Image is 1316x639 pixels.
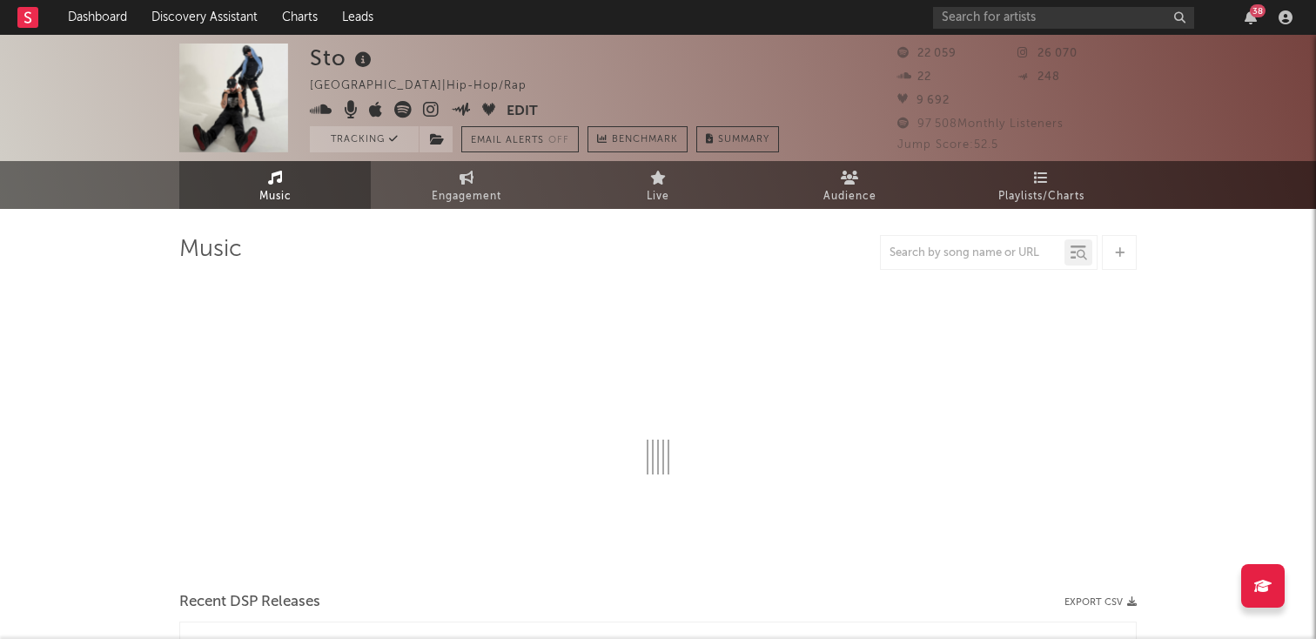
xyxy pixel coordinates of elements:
[696,126,779,152] button: Summary
[461,126,579,152] button: Email AlertsOff
[718,135,769,145] span: Summary
[647,186,669,207] span: Live
[1017,48,1078,59] span: 26 070
[310,76,547,97] div: [GEOGRAPHIC_DATA] | Hip-Hop/Rap
[259,186,292,207] span: Music
[612,130,678,151] span: Benchmark
[371,161,562,209] a: Engagement
[754,161,945,209] a: Audience
[179,592,320,613] span: Recent DSP Releases
[998,186,1084,207] span: Playlists/Charts
[1245,10,1257,24] button: 38
[823,186,876,207] span: Audience
[507,101,538,123] button: Edit
[1250,4,1266,17] div: 38
[587,126,688,152] a: Benchmark
[179,161,371,209] a: Music
[881,246,1064,260] input: Search by song name or URL
[897,139,998,151] span: Jump Score: 52.5
[548,136,569,145] em: Off
[310,44,376,72] div: Sto
[897,71,931,83] span: 22
[897,95,950,106] span: 9 692
[933,7,1194,29] input: Search for artists
[432,186,501,207] span: Engagement
[562,161,754,209] a: Live
[1017,71,1060,83] span: 248
[310,126,419,152] button: Tracking
[897,118,1064,130] span: 97 508 Monthly Listeners
[1064,597,1137,608] button: Export CSV
[945,161,1137,209] a: Playlists/Charts
[897,48,957,59] span: 22 059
